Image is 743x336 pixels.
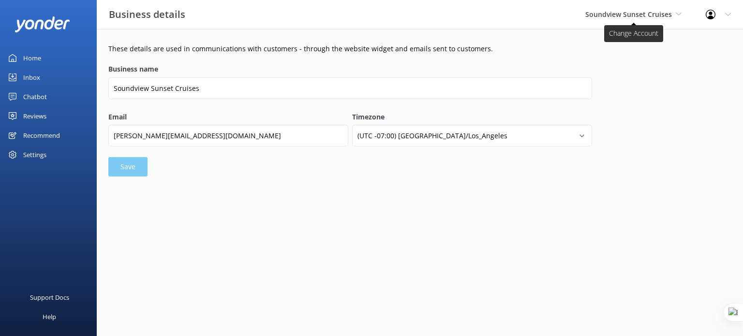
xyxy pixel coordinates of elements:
div: Support Docs [30,288,69,307]
div: Recommend [23,126,60,145]
h3: Business details [109,7,185,22]
div: Settings [23,145,46,164]
div: Home [23,48,41,68]
span: Soundview Sunset Cruises [585,10,672,19]
p: These details are used in communications with customers - through the website widget and emails s... [108,44,592,54]
div: Help [43,307,56,326]
img: yonder-white-logo.png [15,16,70,32]
label: Business name [108,64,592,74]
div: Reviews [23,106,46,126]
div: Chatbot [23,87,47,106]
label: Email [108,112,348,122]
label: Timezone [352,112,592,122]
div: Inbox [23,68,40,87]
